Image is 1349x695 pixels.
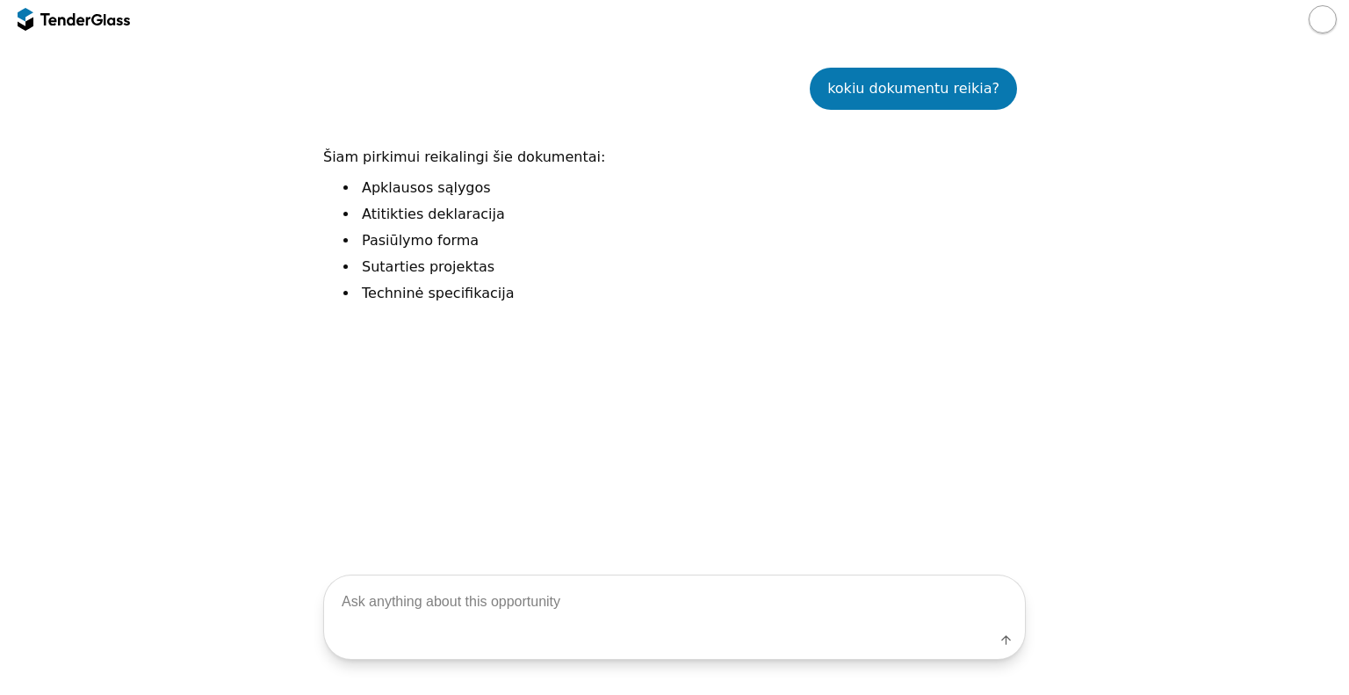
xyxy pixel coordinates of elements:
li: Apklausos sąlygos [358,177,1026,199]
li: Sutarties projektas [358,256,1026,279]
li: Pasiūlymo forma [358,229,1026,252]
li: Techninė specifikacija [358,282,1026,305]
p: Šiam pirkimui reikalingi šie dokumentai: [323,145,1026,170]
li: Atitikties deklaracija [358,203,1026,226]
div: kokiu dokumentu reikia? [827,76,999,101]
